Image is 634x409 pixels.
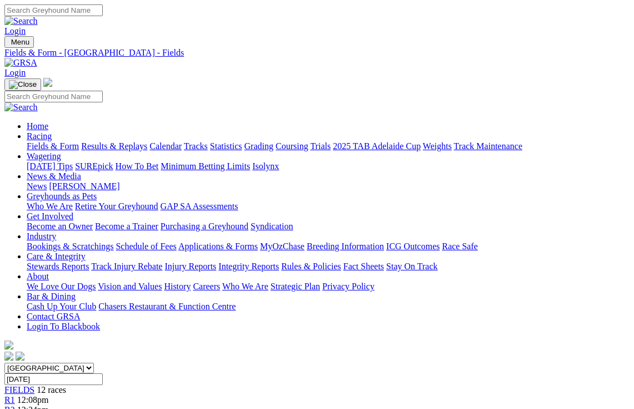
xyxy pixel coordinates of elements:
[27,201,73,211] a: Who We Are
[27,181,630,191] div: News & Media
[193,282,220,291] a: Careers
[27,121,48,131] a: Home
[49,181,119,191] a: [PERSON_NAME]
[4,68,26,77] a: Login
[4,58,37,68] img: GRSA
[4,352,13,361] img: facebook.svg
[251,221,293,231] a: Syndication
[210,141,242,151] a: Statistics
[27,221,630,231] div: Get Involved
[4,36,34,48] button: Toggle navigation
[260,242,304,251] a: MyOzChase
[423,141,452,151] a: Weights
[27,201,630,211] div: Greyhounds as Pets
[4,341,13,349] img: logo-grsa-white.png
[4,4,103,16] input: Search
[271,282,320,291] a: Strategic Plan
[27,302,630,312] div: Bar & Dining
[276,141,308,151] a: Coursing
[27,141,79,151] a: Fields & Form
[27,161,630,171] div: Wagering
[27,242,113,251] a: Bookings & Scratchings
[4,385,34,395] a: FIELDS
[27,302,96,311] a: Cash Up Your Club
[116,242,176,251] a: Schedule of Fees
[149,141,182,151] a: Calendar
[27,231,56,241] a: Industry
[116,161,159,171] a: How To Bet
[27,282,630,292] div: About
[4,48,630,58] a: Fields & Form - [GEOGRAPHIC_DATA] - Fields
[17,395,49,405] span: 12:08pm
[386,262,437,271] a: Stay On Track
[91,262,162,271] a: Track Injury Rebate
[37,385,66,395] span: 12 races
[4,102,38,112] img: Search
[164,262,216,271] a: Injury Reports
[343,262,384,271] a: Fact Sheets
[27,262,630,272] div: Care & Integrity
[27,252,86,261] a: Care & Integrity
[4,373,103,385] input: Select date
[281,262,341,271] a: Rules & Policies
[27,221,93,231] a: Become an Owner
[27,292,76,301] a: Bar & Dining
[27,262,89,271] a: Stewards Reports
[98,282,162,291] a: Vision and Values
[322,282,375,291] a: Privacy Policy
[27,131,52,141] a: Racing
[178,242,258,251] a: Applications & Forms
[161,201,238,211] a: GAP SA Assessments
[27,171,81,181] a: News & Media
[81,141,147,151] a: Results & Replays
[27,191,97,201] a: Greyhounds as Pets
[75,201,158,211] a: Retire Your Greyhound
[27,272,49,281] a: About
[27,151,61,161] a: Wagering
[386,242,440,251] a: ICG Outcomes
[184,141,208,151] a: Tracks
[75,161,113,171] a: SUREpick
[218,262,279,271] a: Integrity Reports
[27,312,80,321] a: Contact GRSA
[27,141,630,151] div: Racing
[95,221,158,231] a: Become a Trainer
[454,141,522,151] a: Track Maintenance
[222,282,268,291] a: Who We Are
[161,221,248,231] a: Purchasing a Greyhound
[244,141,273,151] a: Grading
[11,38,29,46] span: Menu
[4,26,26,36] a: Login
[27,181,47,191] a: News
[307,242,384,251] a: Breeding Information
[252,161,279,171] a: Isolynx
[27,322,100,331] a: Login To Blackbook
[98,302,236,311] a: Chasers Restaurant & Function Centre
[333,141,421,151] a: 2025 TAB Adelaide Cup
[27,282,96,291] a: We Love Our Dogs
[161,161,250,171] a: Minimum Betting Limits
[4,395,15,405] a: R1
[27,161,73,171] a: [DATE] Tips
[4,91,103,102] input: Search
[27,211,73,221] a: Get Involved
[43,78,52,87] img: logo-grsa-white.png
[4,16,38,26] img: Search
[27,242,630,252] div: Industry
[164,282,191,291] a: History
[16,352,24,361] img: twitter.svg
[310,141,331,151] a: Trials
[9,80,37,89] img: Close
[4,78,41,91] button: Toggle navigation
[442,242,477,251] a: Race Safe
